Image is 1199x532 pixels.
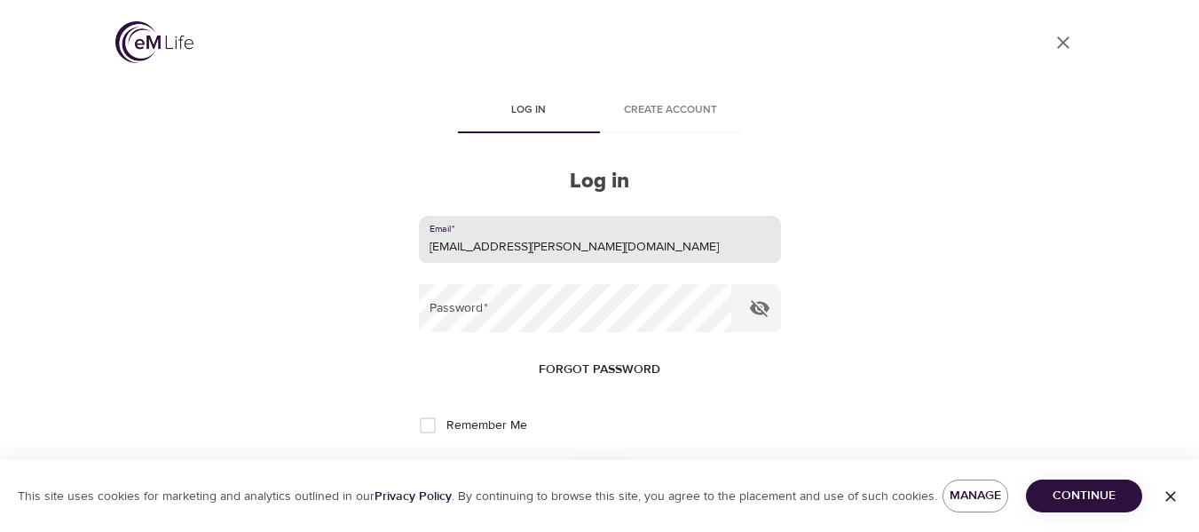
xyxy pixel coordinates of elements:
span: Forgot password [539,359,660,381]
button: Forgot password [532,353,667,386]
div: disabled tabs example [419,91,781,133]
span: Remember Me [446,417,527,435]
button: Continue [1026,480,1142,512]
span: Create account [611,101,731,120]
span: Log in [469,101,589,120]
span: Manage [957,485,994,507]
a: Privacy Policy [375,488,452,504]
img: logo [115,21,193,63]
h2: Log in [419,169,781,195]
a: close [1042,21,1085,64]
span: Continue [1040,485,1128,507]
button: Manage [943,480,1008,512]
